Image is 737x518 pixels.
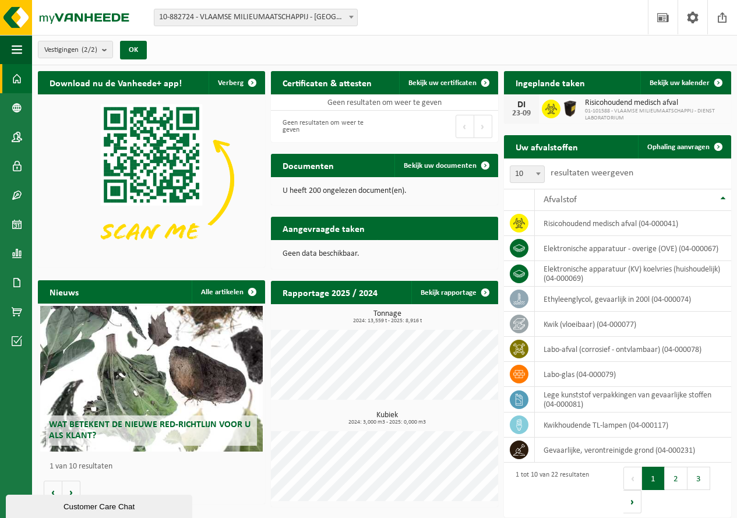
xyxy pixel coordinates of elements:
a: Bekijk uw certificaten [399,71,497,94]
td: ethyleenglycol, gevaarlijk in 200l (04-000074) [535,287,731,312]
a: Wat betekent de nieuwe RED-richtlijn voor u als klant? [40,306,263,452]
h2: Aangevraagde taken [271,217,376,239]
h2: Rapportage 2025 / 2024 [271,281,389,304]
a: Ophaling aanvragen [638,135,730,158]
div: Geen resultaten om weer te geven [277,114,379,139]
button: Next [623,490,641,513]
a: Bekijk rapportage [411,281,497,304]
span: Vestigingen [44,41,97,59]
h2: Certificaten & attesten [271,71,383,94]
label: resultaten weergeven [551,168,633,178]
button: Verberg [209,71,264,94]
h3: Kubiek [277,411,498,425]
span: 10-882724 - VLAAMSE MILIEUMAATSCHAPPIJ - AALST [154,9,358,26]
button: 2 [665,467,687,490]
span: 10 [510,165,545,183]
h2: Nieuws [38,280,90,303]
div: DI [510,100,533,110]
div: 23-09 [510,110,533,118]
button: Vestigingen(2/2) [38,41,113,58]
td: risicohoudend medisch afval (04-000041) [535,211,731,236]
h3: Tonnage [277,310,498,324]
button: Previous [623,467,642,490]
td: gevaarlijke, verontreinigde grond (04-000231) [535,438,731,463]
td: labo-glas (04-000079) [535,362,731,387]
span: Wat betekent de nieuwe RED-richtlijn voor u als klant? [49,420,251,441]
h2: Documenten [271,154,345,177]
a: Alle artikelen [192,280,264,304]
button: 3 [687,467,710,490]
button: Previous [456,115,474,138]
td: Geen resultaten om weer te geven [271,94,498,111]
span: Bekijk uw documenten [404,162,477,170]
a: Bekijk uw documenten [394,154,497,177]
button: Vorige [44,481,62,504]
button: Next [474,115,492,138]
p: 1 van 10 resultaten [50,463,259,471]
span: 10-882724 - VLAAMSE MILIEUMAATSCHAPPIJ - AALST [154,9,357,26]
p: U heeft 200 ongelezen document(en). [283,187,486,195]
span: Bekijk uw certificaten [408,79,477,87]
img: Download de VHEPlus App [38,94,265,265]
span: Bekijk uw kalender [650,79,710,87]
span: 10 [510,166,544,182]
td: lege kunststof verpakkingen van gevaarlijke stoffen (04-000081) [535,387,731,413]
span: Afvalstof [544,195,577,205]
span: Risicohoudend medisch afval [585,98,725,108]
td: labo-afval (corrosief - ontvlambaar) (04-000078) [535,337,731,362]
span: 2024: 13,559 t - 2025: 8,916 t [277,318,498,324]
button: 1 [642,467,665,490]
button: Volgende [62,481,80,504]
h2: Ingeplande taken [504,71,597,94]
span: 2024: 3,000 m3 - 2025: 0,000 m3 [277,420,498,425]
td: kwikhoudende TL-lampen (04-000117) [535,413,731,438]
a: Bekijk uw kalender [640,71,730,94]
td: elektronische apparatuur - overige (OVE) (04-000067) [535,236,731,261]
div: 1 tot 10 van 22 resultaten [510,466,589,515]
img: LP-SB-00050-HPE-51 [560,98,580,118]
span: Ophaling aanvragen [647,143,710,151]
count: (2/2) [82,46,97,54]
td: kwik (vloeibaar) (04-000077) [535,312,731,337]
iframe: chat widget [6,492,195,518]
h2: Download nu de Vanheede+ app! [38,71,193,94]
td: elektronische apparatuur (KV) koelvries (huishoudelijk) (04-000069) [535,261,731,287]
span: 01-101588 - VLAAMSE MILIEUMAATSCHAPPIJ - DIENST LABORATORIUM [585,108,725,122]
button: OK [120,41,147,59]
span: Verberg [218,79,244,87]
p: Geen data beschikbaar. [283,250,486,258]
h2: Uw afvalstoffen [504,135,590,158]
